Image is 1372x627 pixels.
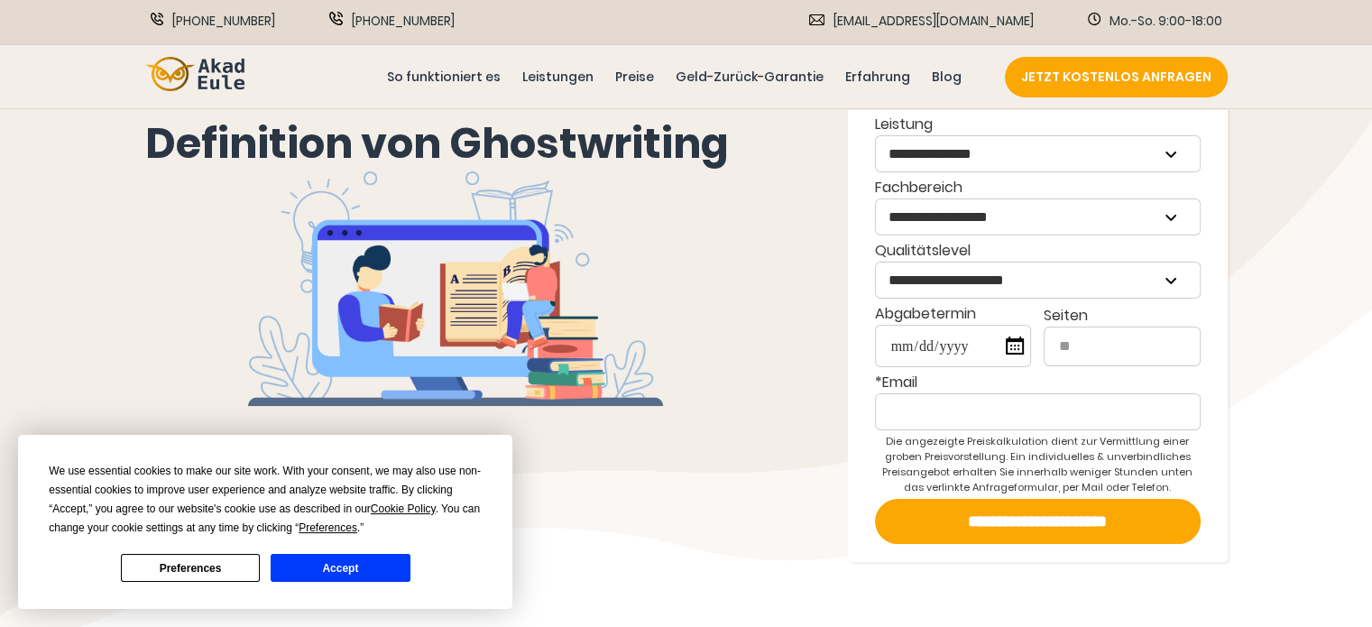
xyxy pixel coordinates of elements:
span: Preferences [299,521,357,534]
a: So funktioniert es [383,67,504,88]
div: Qualitätslevel [875,239,1201,299]
select: Leistung [876,136,1200,171]
span: [PHONE_NUMBER] [172,12,275,31]
img: logo [145,57,244,92]
input: Abgabetermin [875,325,1031,367]
label: Fachbereich [875,176,1201,235]
div: Cookie Consent Prompt [18,435,512,609]
form: Contact form [875,81,1201,544]
img: Email [809,14,824,25]
button: Accept [271,554,410,582]
a: Email [EMAIL_ADDRESS][DOMAIN_NAME] [809,12,1034,31]
span: [EMAIL_ADDRESS][DOMAIN_NAME] [833,12,1034,31]
a: Blog [928,67,965,88]
a: WhatsApp [PHONE_NUMBER] [329,12,455,31]
img: Schedule [1088,13,1100,25]
a: Erfahrung [842,67,914,88]
select: Fachbereich [876,199,1200,235]
a: Phone [PHONE_NUMBER] [151,12,275,31]
label: Abgabetermin [875,302,1031,367]
a: Leistungen [519,67,597,88]
span: Seiten [1044,305,1088,326]
span: Mo.-So. 9:00-18:00 [1110,12,1222,31]
div: We use essential cookies to make our site work. With your consent, we may also use non-essential ... [49,462,482,538]
div: Die angezeigte Preiskalkulation dient zur Vermittlung einer groben Preisvorstellung. Ein individu... [875,434,1201,495]
a: JETZT KOSTENLOS ANFRAGEN [1005,57,1228,97]
button: Preferences [121,554,260,582]
label: Leistung [875,113,1201,172]
a: Preise [612,67,658,88]
img: Phone [151,13,163,25]
img: WhatsApp [329,12,343,25]
input: *Email [875,393,1201,430]
label: *Email [875,371,1201,430]
span: [PHONE_NUMBER] [352,12,455,31]
h1: Was ist ein Ghostwriter? Definition von Ghostwriting [145,63,767,171]
a: Geld-Zurück-Garantie [672,67,827,88]
span: Cookie Policy [371,503,436,515]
